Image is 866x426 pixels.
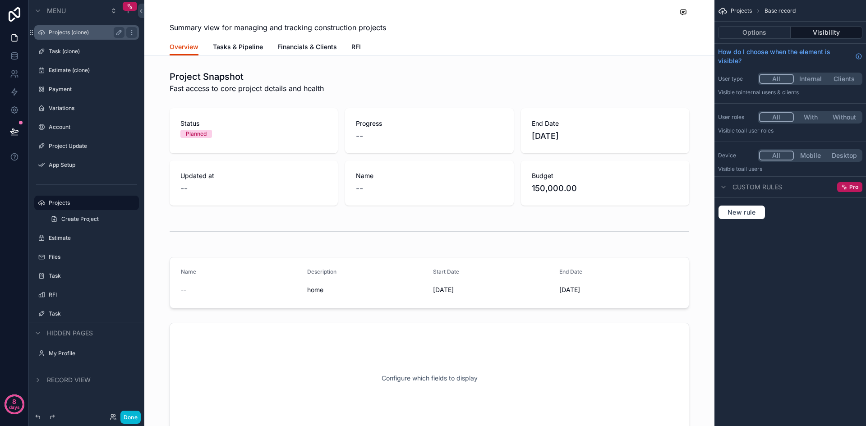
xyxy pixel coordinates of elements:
button: Without [827,112,861,122]
label: Device [718,152,754,159]
a: Tasks & Pipeline [213,39,263,57]
button: All [759,151,794,160]
label: Variations [49,105,137,112]
span: Summary view for managing and tracking construction projects [170,22,386,33]
label: Project Update [49,142,137,150]
span: RFI [351,42,361,51]
label: Task [49,272,137,279]
label: RFI [49,291,137,298]
button: With [794,112,828,122]
label: Account [49,124,137,131]
label: Projects (clone) [49,29,121,36]
span: Overview [170,42,198,51]
button: All [759,112,794,122]
span: Record view [47,376,91,385]
span: Financials & Clients [277,42,337,51]
span: Tasks & Pipeline [213,42,263,51]
a: Create Project [45,212,139,226]
p: Visible to [718,165,862,173]
span: Custom rules [732,183,782,192]
label: Estimate [49,234,137,242]
button: Internal [794,74,828,84]
p: Visible to [718,89,862,96]
span: all users [741,165,762,172]
a: RFI [351,39,361,57]
p: Visible to [718,127,862,134]
a: Overview [170,39,198,56]
span: Menu [47,6,66,15]
button: New rule [718,205,765,220]
span: How do I choose when the element is visible? [718,47,852,65]
button: Clients [827,74,861,84]
label: Task (clone) [49,48,137,55]
label: User roles [718,114,754,121]
button: Done [120,411,141,424]
label: Estimate (clone) [49,67,137,74]
label: User type [718,75,754,82]
a: Financials & Clients [277,39,337,57]
span: All user roles [741,127,774,134]
button: Visibility [791,26,863,39]
label: App Setup [49,161,137,169]
span: Create Project [61,215,99,223]
label: Task [49,310,137,317]
span: Base record [765,7,796,14]
button: Options [718,26,791,39]
label: Files [49,253,137,261]
label: My Profile [49,350,137,357]
a: How do I choose when the element is visible? [718,47,862,65]
label: Projects [49,199,134,206]
button: Mobile [794,151,828,160]
span: Projects [731,7,752,14]
button: Desktop [827,151,861,160]
span: Hidden pages [47,329,93,338]
p: 8 [12,397,16,406]
button: All [759,74,794,84]
label: Payment [49,86,137,93]
span: Internal users & clients [741,89,799,96]
span: Pro [849,183,858,191]
span: New rule [724,208,760,216]
p: days [9,401,20,413]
